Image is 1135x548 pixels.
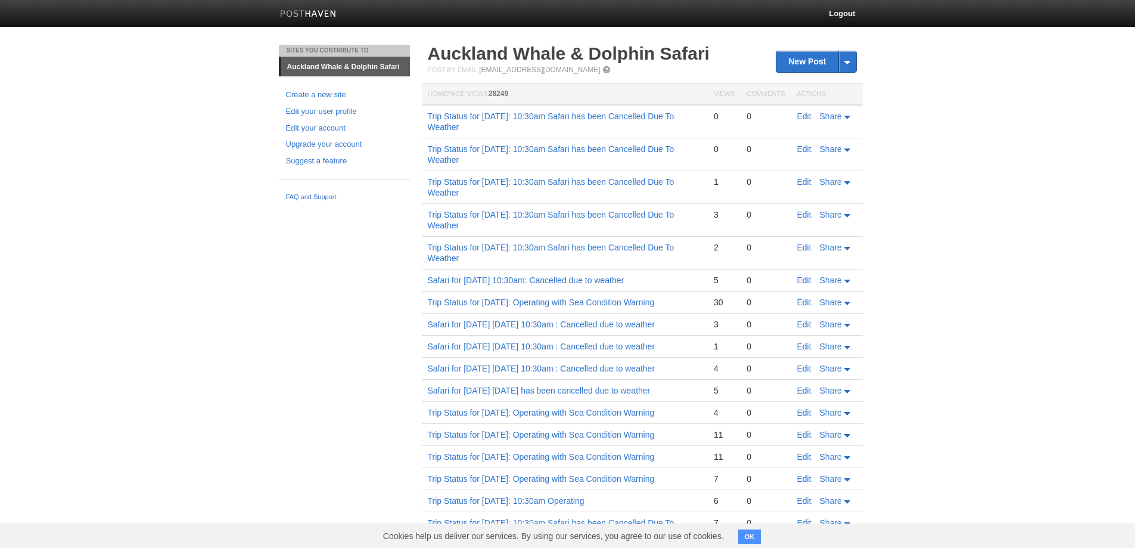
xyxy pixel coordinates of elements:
[797,298,811,307] a: Edit
[820,298,842,307] span: Share
[738,530,761,544] button: OK
[714,209,735,220] div: 3
[280,10,337,19] img: Posthaven-bar
[797,364,811,373] a: Edit
[428,518,674,538] a: Trip Status for [DATE]: 10:30am Safari has been Cancelled Due To Weather
[741,83,791,106] th: Comments
[820,177,842,187] span: Share
[714,242,735,253] div: 2
[797,386,811,395] a: Edit
[820,386,842,395] span: Share
[747,407,785,418] div: 0
[281,57,410,76] a: Auckland Whale & Dolphin Safari
[714,518,735,528] div: 7
[747,319,785,330] div: 0
[428,66,477,73] span: Post by Email
[797,275,811,285] a: Edit
[797,112,811,121] a: Edit
[489,89,508,98] span: 28249
[820,430,842,439] span: Share
[428,408,655,417] a: Trip Status for [DATE]: Operating with Sea Condition Warning
[747,429,785,440] div: 0
[428,364,655,373] a: Safari for [DATE] [DATE] 10:30am : Cancelled due to weather
[714,297,735,308] div: 30
[747,518,785,528] div: 0
[747,177,785,187] div: 0
[797,496,811,506] a: Edit
[747,341,785,352] div: 0
[791,83,863,106] th: Actions
[747,473,785,484] div: 0
[820,364,842,373] span: Share
[747,451,785,462] div: 0
[776,51,856,72] a: New Post
[797,320,811,329] a: Edit
[428,320,655,329] a: Safari for [DATE] [DATE] 10:30am : Cancelled due to weather
[714,275,735,286] div: 5
[714,385,735,396] div: 5
[747,144,785,154] div: 0
[428,112,674,132] a: Trip Status for [DATE]: 10:30am Safari has been Cancelled Due To Weather
[422,83,708,106] th: Homepage Views
[820,112,842,121] span: Share
[820,496,842,506] span: Share
[714,341,735,352] div: 1
[286,122,403,135] a: Edit your account
[428,386,651,395] a: Safari for [DATE] [DATE] has been cancelled due to weather
[747,242,785,253] div: 0
[714,363,735,374] div: 4
[797,452,811,462] a: Edit
[286,106,403,118] a: Edit your user profile
[428,496,584,506] a: Trip Status for [DATE]: 10:30am Operating
[428,298,655,307] a: Trip Status for [DATE]: Operating with Sea Condition Warning
[714,319,735,330] div: 3
[714,407,735,418] div: 4
[714,473,735,484] div: 7
[747,111,785,122] div: 0
[286,192,403,203] a: FAQ and Support
[279,45,410,57] li: Sites You Contribute To
[797,518,811,528] a: Edit
[714,496,735,506] div: 6
[714,111,735,122] div: 0
[428,44,710,63] a: Auckland Whale & Dolphin Safari
[820,243,842,252] span: Share
[714,144,735,154] div: 0
[747,385,785,396] div: 0
[797,408,811,417] a: Edit
[428,342,655,351] a: Safari for [DATE] [DATE] 10:30am : Cancelled due to weather
[797,243,811,252] a: Edit
[708,83,741,106] th: Views
[797,474,811,484] a: Edit
[820,320,842,329] span: Share
[428,474,655,484] a: Trip Status for [DATE]: Operating with Sea Condition Warning
[797,210,811,219] a: Edit
[820,452,842,462] span: Share
[428,452,655,462] a: Trip Status for [DATE]: Operating with Sea Condition Warning
[479,66,600,74] a: [EMAIL_ADDRESS][DOMAIN_NAME]
[286,155,403,168] a: Suggest a feature
[747,496,785,506] div: 0
[747,275,785,286] div: 0
[820,408,842,417] span: Share
[797,177,811,187] a: Edit
[428,177,674,197] a: Trip Status for [DATE]: 10:30am Safari has been Cancelled Due To Weather
[428,210,674,230] a: Trip Status for [DATE]: 10:30am Safari has been Cancelled Due To Weather
[714,451,735,462] div: 11
[714,429,735,440] div: 11
[797,144,811,154] a: Edit
[371,524,736,548] span: Cookies help us deliver our services. By using our services, you agree to our use of cookies.
[286,138,403,151] a: Upgrade your account
[714,177,735,187] div: 1
[820,474,842,484] span: Share
[747,297,785,308] div: 0
[820,518,842,528] span: Share
[820,144,842,154] span: Share
[286,89,403,101] a: Create a new site
[428,144,674,165] a: Trip Status for [DATE]: 10:30am Safari has been Cancelled Due To Weather
[820,275,842,285] span: Share
[428,430,655,439] a: Trip Status for [DATE]: Operating with Sea Condition Warning
[747,363,785,374] div: 0
[797,430,811,439] a: Edit
[428,275,624,285] a: Safari for [DATE] 10:30am: Cancelled due to weather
